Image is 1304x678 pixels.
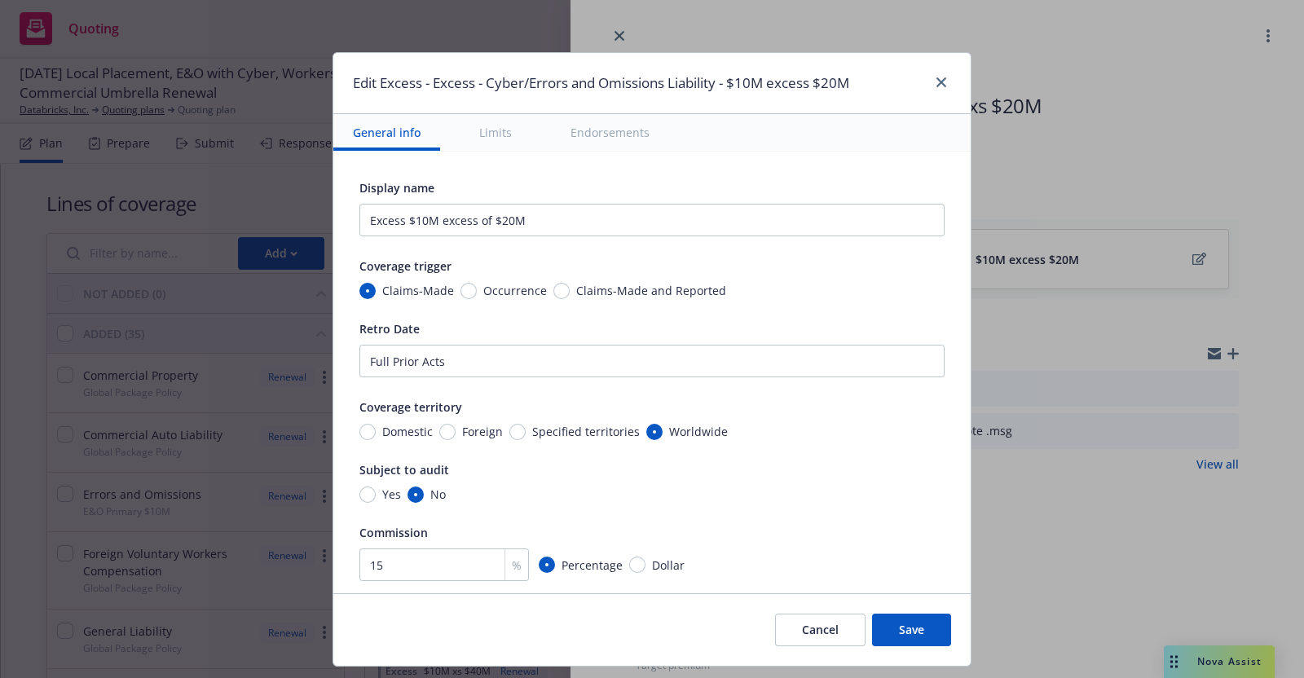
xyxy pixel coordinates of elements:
span: % [512,557,522,574]
button: General info [333,114,440,151]
span: Percentage [562,557,623,574]
span: Retro Date [359,321,420,337]
input: Specified territories [509,424,526,440]
span: Display name [359,180,434,196]
span: No [430,486,446,503]
span: Yes [382,486,401,503]
span: Foreign [462,423,503,440]
input: Occurrence [460,283,477,299]
input: Percentage [539,557,555,573]
span: Coverage trigger [359,258,452,274]
span: Commission [359,525,428,540]
a: close [932,73,951,92]
button: Save [872,614,951,646]
input: Claims-Made and Reported [553,283,570,299]
span: Subject to audit [359,462,449,478]
span: Claims-Made and Reported [576,282,726,299]
h1: Edit Excess - Excess - Cyber/Errors and Omissions Liability - $10M excess $20M [353,73,849,94]
input: Claims-Made [359,283,376,299]
span: Dollar [652,557,685,574]
input: Worldwide [646,424,663,440]
span: Occurrence [483,282,547,299]
span: Domestic [382,423,433,440]
input: No [407,486,424,503]
input: Dollar [629,557,645,573]
button: Limits [460,114,531,151]
button: Endorsements [551,114,669,151]
input: Yes [359,486,376,503]
span: Specified territories [532,423,640,440]
input: Foreign [439,424,456,440]
span: Claims-Made [382,282,454,299]
input: Domestic [359,424,376,440]
span: Worldwide [669,423,728,440]
button: Cancel [775,614,866,646]
span: Coverage territory [359,399,462,415]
